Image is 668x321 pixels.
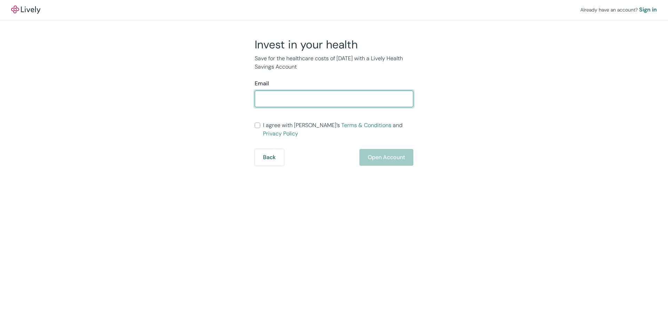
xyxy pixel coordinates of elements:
img: Lively [11,6,40,14]
p: Save for the healthcare costs of [DATE] with a Lively Health Savings Account [255,54,413,71]
span: I agree with [PERSON_NAME]’s and [263,121,413,138]
a: LivelyLively [11,6,40,14]
a: Privacy Policy [263,130,298,137]
div: Already have an account? [580,6,657,14]
label: Email [255,79,269,88]
a: Terms & Conditions [341,122,391,129]
button: Back [255,149,284,166]
a: Sign in [639,6,657,14]
h2: Invest in your health [255,38,413,52]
